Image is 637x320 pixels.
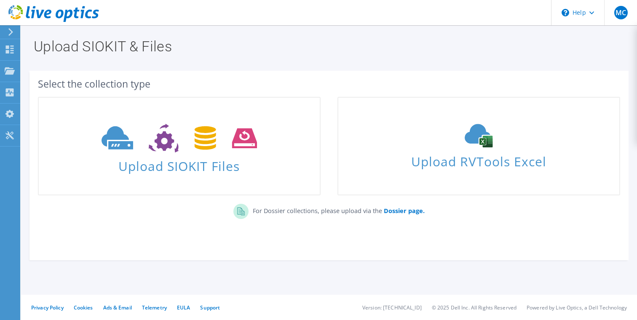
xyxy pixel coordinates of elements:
span: Upload SIOKIT Files [39,155,320,173]
a: Dossier page. [382,207,425,215]
li: © 2025 Dell Inc. All Rights Reserved [432,304,517,311]
a: Cookies [74,304,93,311]
a: Telemetry [142,304,167,311]
a: Upload RVTools Excel [337,97,620,195]
span: Upload RVTools Excel [338,150,619,168]
a: EULA [177,304,190,311]
li: Powered by Live Optics, a Dell Technology [527,304,627,311]
a: Privacy Policy [31,304,64,311]
a: Upload SIOKIT Files [38,97,321,195]
svg: \n [562,9,569,16]
a: Ads & Email [103,304,132,311]
b: Dossier page. [384,207,425,215]
p: For Dossier collections, please upload via the [249,204,425,216]
li: Version: [TECHNICAL_ID] [362,304,422,311]
span: MC [614,6,628,19]
a: Support [200,304,220,311]
h1: Upload SIOKIT & Files [34,39,620,53]
div: Select the collection type [38,79,620,88]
